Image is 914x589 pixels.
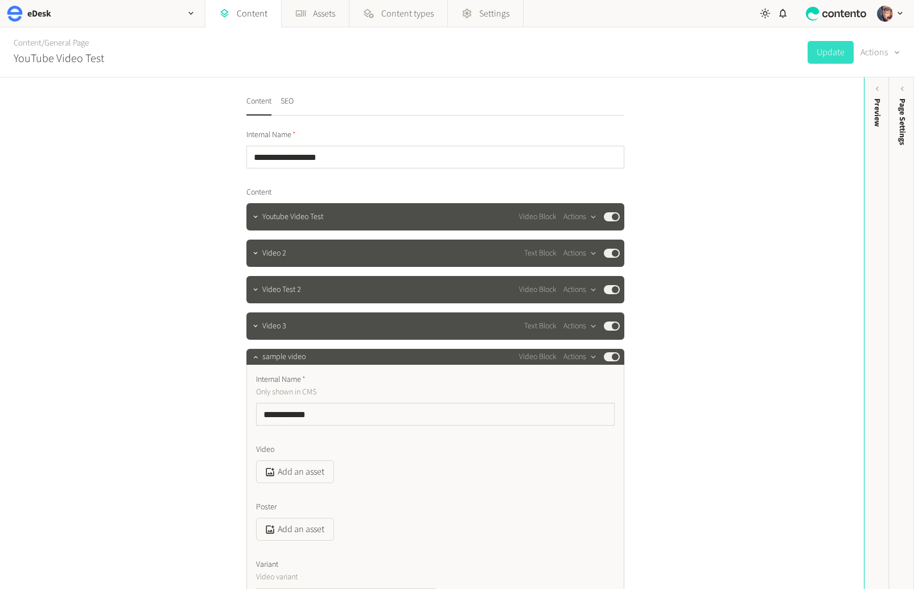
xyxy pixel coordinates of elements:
[256,559,278,571] span: Variant
[7,6,23,22] img: eDesk
[381,7,434,20] span: Content types
[563,319,597,333] button: Actions
[256,374,306,386] span: Internal Name
[14,37,42,49] a: Content
[563,283,597,296] button: Actions
[42,37,44,49] span: /
[281,96,294,116] button: SEO
[871,98,883,127] div: Preview
[27,7,51,20] h2: eDesk
[262,248,286,260] span: Video 2
[479,7,509,20] span: Settings
[808,41,854,64] button: Update
[256,518,334,541] button: Add an asset
[256,460,334,483] button: Add an asset
[262,320,286,332] span: Video 3
[563,350,597,364] button: Actions
[262,351,306,363] span: sample video
[524,320,557,332] span: Text Block
[524,248,557,260] span: Text Block
[563,246,597,260] button: Actions
[519,351,557,363] span: Video Block
[256,386,515,398] p: Only shown in CMS
[246,129,296,141] span: Internal Name
[246,96,271,116] button: Content
[861,41,900,64] button: Actions
[256,571,515,583] p: Video variant
[563,210,597,224] button: Actions
[519,211,557,223] span: Video Block
[262,284,301,296] span: Video Test 2
[877,6,893,22] img: Josh Angell
[44,37,89,49] a: General Page
[14,50,104,67] h2: YouTube Video Test
[256,444,274,456] span: Video
[896,98,908,145] span: Page Settings
[256,501,277,513] span: Poster
[262,211,323,223] span: Youtube Video Test
[246,187,271,199] span: Content
[519,284,557,296] span: Video Block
